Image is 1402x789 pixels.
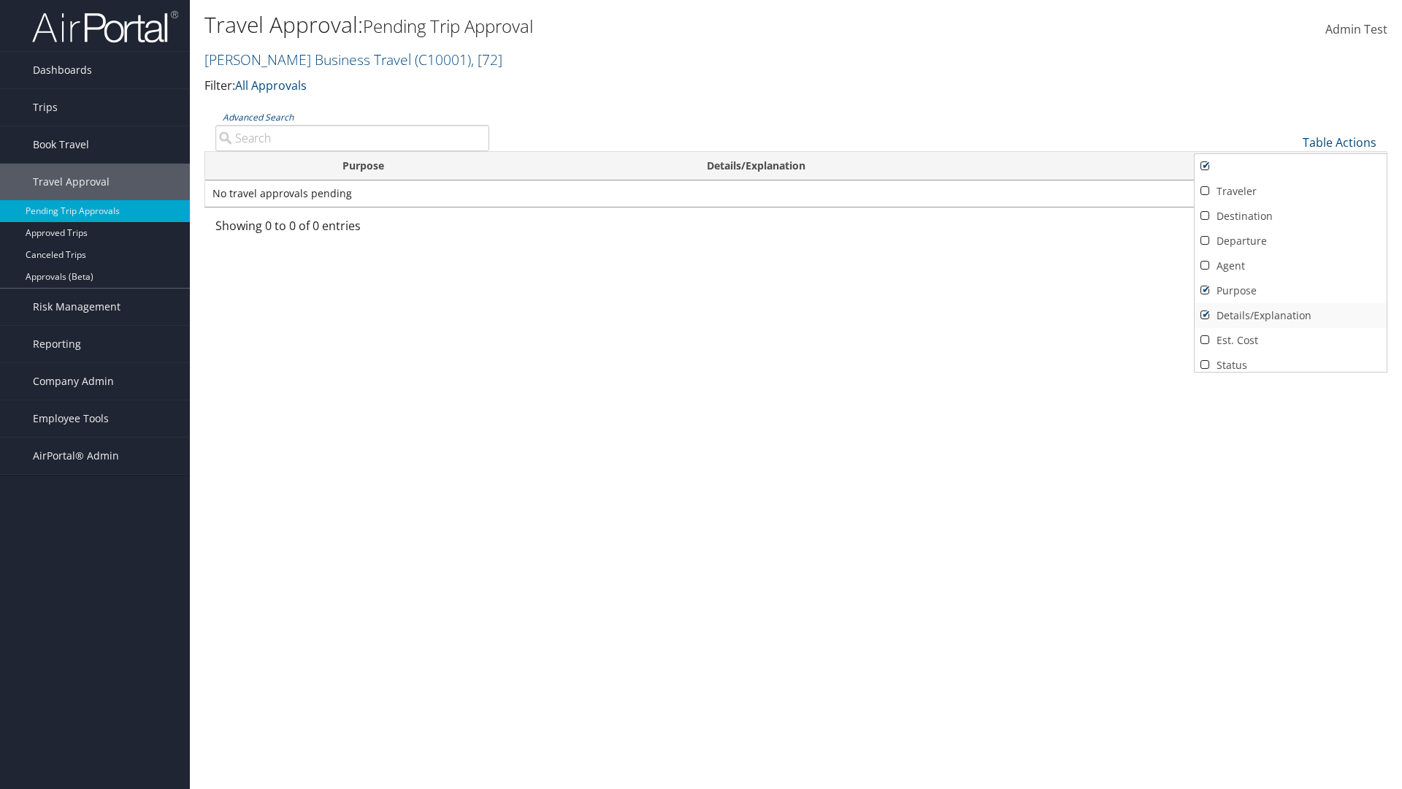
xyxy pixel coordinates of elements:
[1195,303,1387,328] a: Details/Explanation
[33,52,92,88] span: Dashboards
[33,89,58,126] span: Trips
[33,400,109,437] span: Employee Tools
[1195,278,1387,303] a: Purpose
[33,126,89,163] span: Book Travel
[1195,328,1387,353] a: Est. Cost
[33,289,120,325] span: Risk Management
[1195,204,1387,229] a: Destination
[1195,254,1387,278] a: Agent
[33,438,119,474] span: AirPortal® Admin
[1195,229,1387,254] a: Departure
[33,164,110,200] span: Travel Approval
[1195,179,1387,204] a: Traveler
[1195,353,1387,378] a: Status
[32,9,178,44] img: airportal-logo.png
[33,326,81,362] span: Reporting
[33,363,114,400] span: Company Admin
